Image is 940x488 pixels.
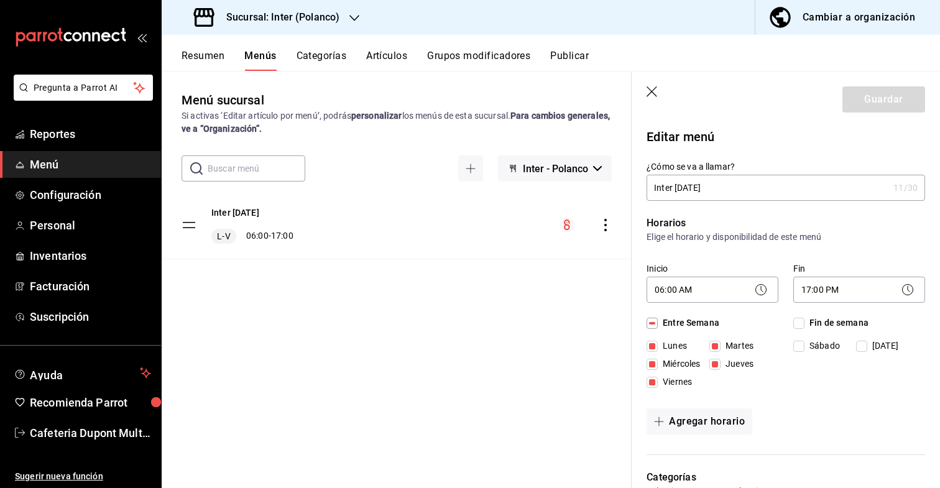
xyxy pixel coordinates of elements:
[647,231,925,243] p: Elige el horario y disponibilidad de este menú
[30,247,151,264] span: Inventarios
[366,50,407,71] button: Artículos
[658,316,719,329] span: Entre Semana
[523,163,588,175] span: Inter - Polanco
[30,156,151,173] span: Menú
[647,127,925,146] p: Editar menú
[867,339,898,352] span: [DATE]
[893,182,918,194] div: 11 /30
[658,357,700,371] span: Miércoles
[15,470,151,483] span: Sugerir nueva función
[550,50,589,71] button: Publicar
[14,75,153,101] button: Pregunta a Parrot AI
[30,278,151,295] span: Facturación
[427,50,530,71] button: Grupos modificadores
[647,277,778,303] div: 06:00 AM
[647,162,925,171] label: ¿Cómo se va a llamar?
[162,191,632,259] table: menu-maker-table
[182,109,612,136] div: Si activas ‘Editar artículo por menú’, podrás los menús de esta sucursal.
[30,186,151,203] span: Configuración
[793,264,925,273] label: Fin
[182,50,224,71] button: Resumen
[9,90,153,103] a: Pregunta a Parrot AI
[297,50,347,71] button: Categorías
[30,217,151,234] span: Personal
[30,126,151,142] span: Reportes
[647,408,752,435] button: Agregar horario
[30,425,151,441] span: Cafeteria Dupont Multiuser
[793,277,925,303] div: 17:00 PM
[182,50,940,71] div: navigation tabs
[208,156,305,181] input: Buscar menú
[804,339,840,352] span: Sábado
[647,264,778,273] label: Inicio
[244,50,276,71] button: Menús
[34,81,134,94] span: Pregunta a Parrot AI
[498,155,612,182] button: Inter - Polanco
[137,32,147,42] button: open_drawer_menu
[721,339,753,352] span: Martes
[803,9,915,26] div: Cambiar a organización
[351,111,402,121] strong: personalizar
[658,375,692,389] span: Viernes
[211,229,293,244] div: 06:00 - 17:00
[647,216,925,231] p: Horarios
[30,308,151,325] span: Suscripción
[658,339,687,352] span: Lunes
[30,366,135,380] span: Ayuda
[647,470,925,485] p: Categorías
[182,91,264,109] div: Menú sucursal
[214,230,233,242] span: L-V
[721,357,753,371] span: Jueves
[804,316,869,329] span: Fin de semana
[216,10,339,25] h3: Sucursal: Inter (Polanco)
[599,219,612,231] button: actions
[30,394,151,411] span: Recomienda Parrot
[182,218,196,232] button: drag
[211,206,259,219] button: Inter [DATE]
